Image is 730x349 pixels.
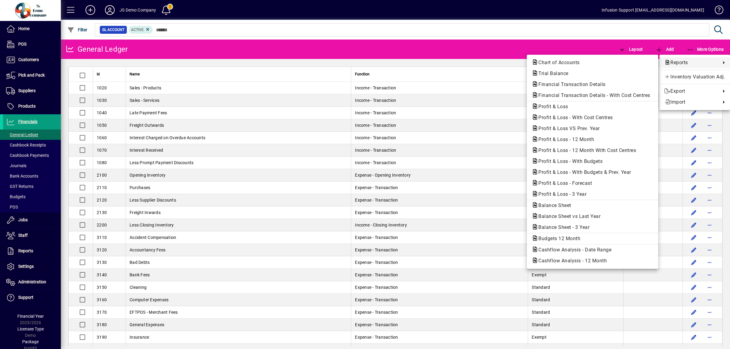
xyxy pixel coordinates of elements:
[664,59,718,66] span: Reports
[532,247,614,253] span: Cashflow Analysis - Date Range
[532,115,616,120] span: Profit & Loss - With Cost Centres
[532,158,606,164] span: Profit & Loss - With Budgets
[532,169,634,175] span: Profit & Loss - With Budgets & Prev. Year
[532,71,572,76] span: Trial Balance
[532,60,583,65] span: Chart of Accounts
[532,147,639,153] span: Profit & Loss - 12 Month With Cost Centres
[532,104,571,109] span: Profit & Loss
[532,236,583,241] span: Budgets 12 Month
[532,224,593,230] span: Balance Sheet - 3 Year
[532,202,574,208] span: Balance Sheet
[532,258,610,264] span: Cashflow Analysis - 12 Month
[532,92,653,98] span: Financial Transaction Details - With Cost Centres
[664,98,718,106] span: Import
[532,81,609,87] span: Financial Transaction Details
[664,88,718,95] span: Export
[532,126,603,131] span: Profit & Loss VS Prev. Year
[532,191,589,197] span: Profit & Loss - 3 Year
[664,73,725,81] span: Inventory Valuation Adj.
[532,180,595,186] span: Profit & Loss - Forecast
[532,213,603,219] span: Balance Sheet vs Last Year
[532,136,597,142] span: Profit & Loss - 12 Month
